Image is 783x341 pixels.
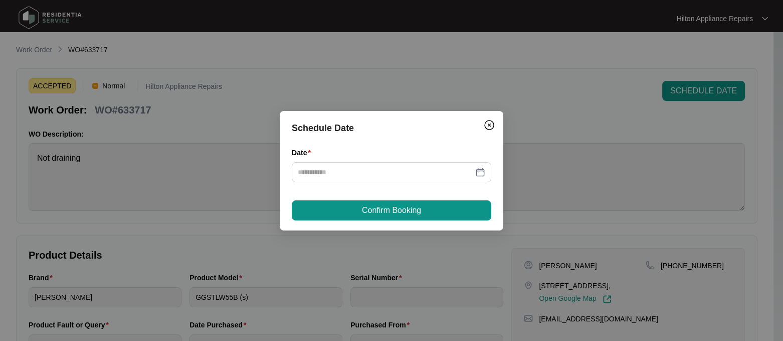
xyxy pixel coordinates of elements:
[298,167,473,178] input: Date
[292,121,491,135] div: Schedule Date
[481,117,497,133] button: Close
[292,200,491,220] button: Confirm Booking
[292,148,315,158] label: Date
[362,204,421,216] span: Confirm Booking
[483,119,495,131] img: closeCircle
